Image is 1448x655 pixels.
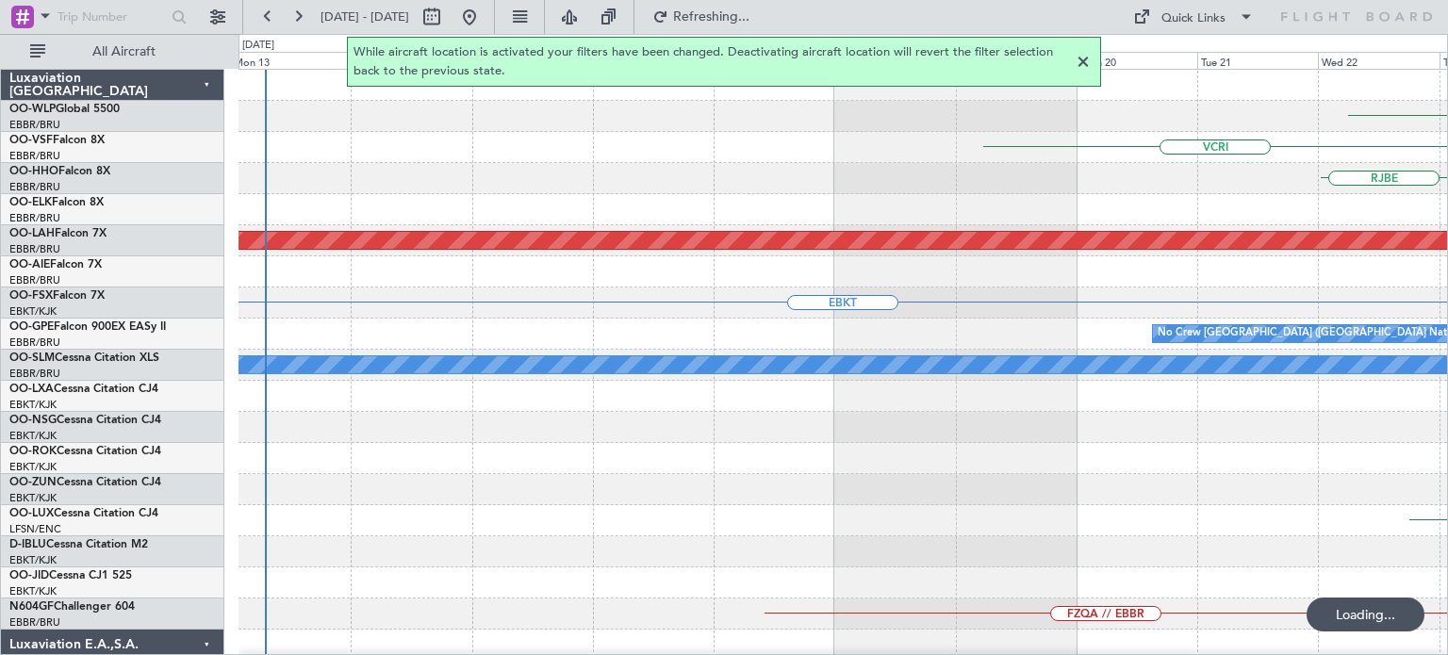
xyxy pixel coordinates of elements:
input: Trip Number [58,3,166,31]
a: EBBR/BRU [9,118,60,132]
a: OO-ZUNCessna Citation CJ4 [9,477,161,488]
a: OO-LXACessna Citation CJ4 [9,384,158,395]
a: EBKT/KJK [9,491,57,505]
span: OO-ZUN [9,477,57,488]
a: D-IBLUCessna Citation M2 [9,539,148,550]
a: OO-AIEFalcon 7X [9,259,102,270]
a: OO-LUXCessna Citation CJ4 [9,508,158,519]
span: While aircraft location is activated your filters have been changed. Deactivating aircraft locati... [354,43,1072,80]
a: OO-FSXFalcon 7X [9,290,105,302]
a: EBKT/KJK [9,460,57,474]
a: EBBR/BRU [9,367,60,381]
span: OO-SLM [9,352,55,364]
span: OO-LXA [9,384,54,395]
a: N604GFChallenger 604 [9,601,135,613]
div: Quick Links [1161,9,1226,28]
span: OO-HHO [9,166,58,177]
span: OO-WLP [9,104,56,115]
a: EBBR/BRU [9,149,60,163]
span: OO-JID [9,570,49,581]
span: OO-LAH [9,228,55,239]
a: OO-SLMCessna Citation XLS [9,352,159,364]
a: OO-ROKCessna Citation CJ4 [9,446,161,457]
span: OO-VSF [9,135,53,146]
a: LFSN/ENC [9,522,61,536]
a: OO-JIDCessna CJ1 525 [9,570,132,581]
a: EBBR/BRU [9,273,60,287]
span: [DATE] - [DATE] [321,8,409,25]
a: EBBR/BRU [9,211,60,225]
a: OO-GPEFalcon 900EX EASy II [9,321,166,333]
a: EBKT/KJK [9,398,57,412]
span: OO-GPE [9,321,54,333]
a: OO-HHOFalcon 8X [9,166,110,177]
button: Quick Links [1124,2,1263,32]
a: OO-WLPGlobal 5500 [9,104,120,115]
span: Refreshing... [672,10,751,24]
a: OO-ELKFalcon 8X [9,197,104,208]
span: OO-ELK [9,197,52,208]
button: Refreshing... [644,2,757,32]
span: OO-LUX [9,508,54,519]
a: OO-VSFFalcon 8X [9,135,105,146]
a: EBBR/BRU [9,180,60,194]
a: OO-NSGCessna Citation CJ4 [9,415,161,426]
a: EBKT/KJK [9,429,57,443]
a: EBKT/KJK [9,584,57,598]
a: EBKT/KJK [9,304,57,319]
a: EBKT/KJK [9,553,57,567]
a: EBBR/BRU [9,615,60,630]
a: OO-LAHFalcon 7X [9,228,107,239]
a: EBBR/BRU [9,242,60,256]
span: N604GF [9,601,54,613]
span: OO-NSG [9,415,57,426]
div: Loading... [1307,598,1424,631]
span: OO-AIE [9,259,50,270]
a: EBBR/BRU [9,336,60,350]
span: OO-FSX [9,290,53,302]
span: OO-ROK [9,446,57,457]
span: D-IBLU [9,539,46,550]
